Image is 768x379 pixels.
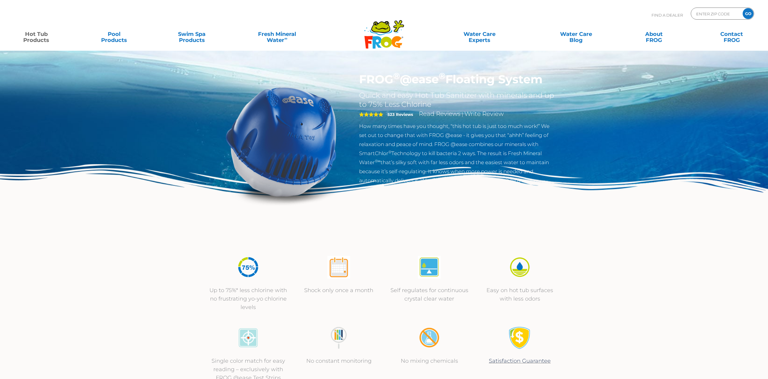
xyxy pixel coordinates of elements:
[359,72,556,86] h1: FROG @ease Floating System
[327,326,350,349] img: no-constant-monitoring1
[300,286,378,295] p: Shock only once a month
[390,357,469,365] p: No mixing chemicals
[652,8,683,23] p: Find A Dealer
[462,111,463,117] span: |
[161,28,222,40] a: Swim SpaProducts
[212,72,350,211] img: hot-tub-product-atease-system.png
[209,286,288,311] p: Up to 75%* less chlorine with no frustrating yo-yo chlorine levels
[237,326,260,349] img: icon-atease-color-match
[361,12,407,49] img: Frog Products Logo
[359,112,383,117] span: 5
[359,122,556,185] p: How many times have you thought, “this hot tub is just too much work!” We set out to change that ...
[430,28,529,40] a: Water CareExperts
[439,71,445,81] sup: ®
[546,28,606,40] a: Water CareBlog
[84,28,144,40] a: PoolProducts
[6,28,66,40] a: Hot TubProducts
[393,71,400,81] sup: ®
[239,28,315,40] a: Fresh MineralWater∞
[743,8,754,19] input: GO
[702,28,762,40] a: ContactFROG
[508,256,531,279] img: icon-atease-easy-on
[300,357,378,365] p: No constant monitoring
[237,256,260,279] img: icon-atease-75percent-less
[359,91,556,109] h2: Quick and easy Hot Tub Sanitizer with minerals and up to 75% Less Chlorine
[418,326,441,349] img: no-mixing1
[387,112,413,117] strong: 523 Reviews
[284,36,287,41] sup: ∞
[508,326,531,349] img: Satisfaction Guarantee Icon
[390,286,469,303] p: Self regulates for continuous crystal clear water
[327,256,350,279] img: atease-icon-shock-once
[624,28,684,40] a: AboutFROG
[481,286,559,303] p: Easy on hot tub surfaces with less odors
[388,150,391,154] sup: ®
[419,110,460,117] a: Read Reviews
[418,256,441,279] img: atease-icon-self-regulates
[464,110,504,117] a: Write Review
[375,159,381,163] sup: ®∞
[489,358,551,364] a: Satisfaction Guarantee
